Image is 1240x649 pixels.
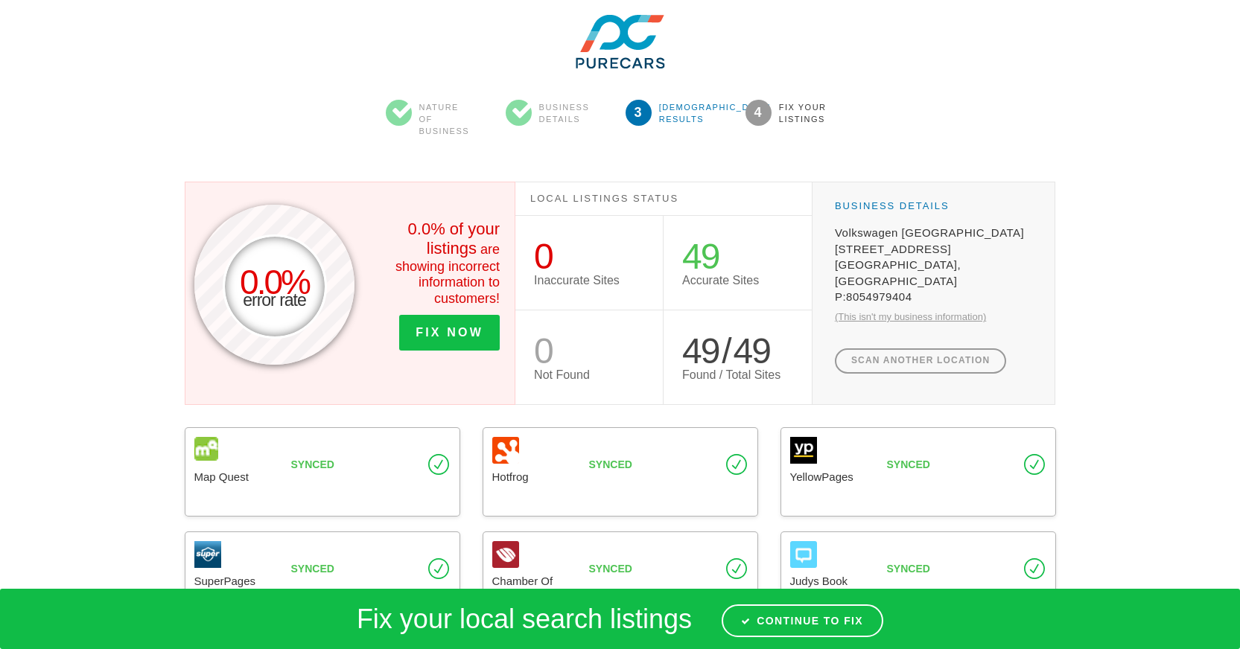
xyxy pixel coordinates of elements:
[194,471,276,482] span: Map Quest
[408,220,500,258] span: 0.0% of your listings
[835,201,1033,211] h3: Business Details
[1024,558,1045,579] img: listing-accurate.svg
[835,311,986,322] a: (This isn't my business information)
[515,182,812,216] h3: Local Listings Status
[790,471,872,482] span: YellowPages
[492,437,519,464] img: Hotfrog
[726,454,747,475] img: listing-accurate.svg
[357,604,692,634] span: Fix your local search listings
[887,563,994,575] h3: Synced
[835,241,1033,289] span: [STREET_ADDRESS] [GEOGRAPHIC_DATA], [GEOGRAPHIC_DATA]
[399,315,500,351] a: Fix Now
[835,289,1033,304] span: P:8054979404
[682,237,719,276] span: 49
[682,369,793,381] p: Found / Total Sites
[291,459,398,470] h3: Synced
[412,101,475,137] span: Nature of Business
[492,541,519,568] img: Chamber Of Commerce
[726,558,747,579] img: listing-accurate.svg
[835,225,1033,240] span: Volkswagen [GEOGRAPHIC_DATA]
[395,242,500,306] span: are showing incorrect information to customers!
[194,541,221,568] img: SuperPages
[722,331,730,371] span: /
[682,331,719,371] span: 49
[790,437,817,464] img: YellowPages
[734,331,770,371] span: 49
[492,471,574,482] span: Hotfrog
[534,275,644,287] p: Inaccurate Sites
[722,604,883,637] a: Continue to fix
[589,563,696,575] h3: Synced
[194,437,218,461] img: Map Quest
[225,294,325,306] span: error rate
[428,558,449,579] img: listing-accurate.svg
[772,101,835,125] span: Fix your Listings
[589,459,696,470] h3: Synced
[492,575,574,598] span: Chamber Of Commerce
[291,563,398,575] h3: Synced
[887,459,994,470] h3: Synced
[790,541,817,568] img: Judys Book
[550,15,691,68] img: GsEXJj1dRr2yxwfCSclf.png
[790,575,872,586] span: Judys Book
[223,234,327,339] div: 0.0%
[652,101,715,125] span: [DEMOGRAPHIC_DATA] Results
[428,454,449,475] img: listing-accurate.svg
[835,348,1007,373] a: Scan another location
[1024,454,1045,475] img: listing-accurate.svg
[532,101,595,125] span: Business Details
[682,275,793,287] p: Accurate Sites
[745,100,772,126] span: 4
[534,237,553,276] span: 0
[534,369,644,381] p: Not Found
[626,100,652,126] span: 3
[534,331,553,371] span: 0
[194,575,276,586] span: SuperPages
